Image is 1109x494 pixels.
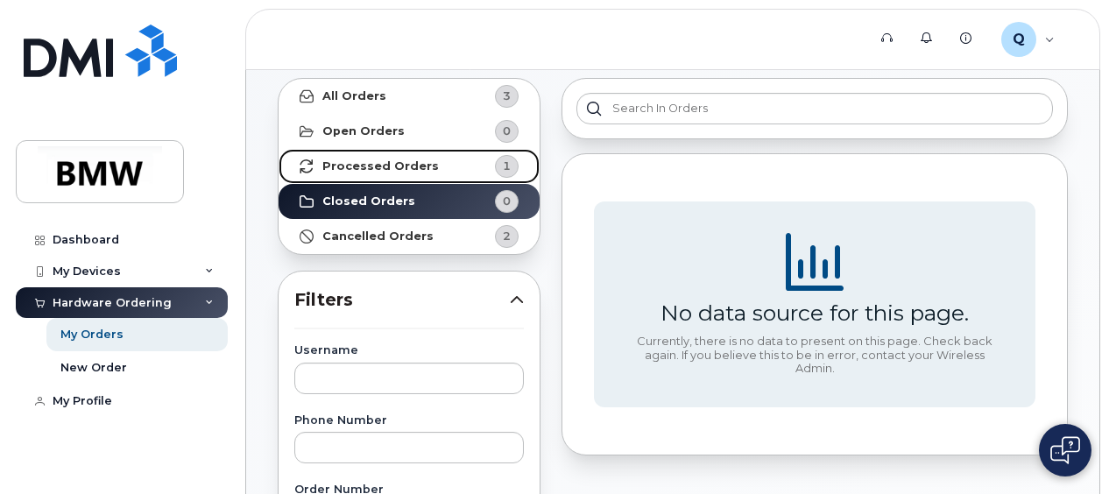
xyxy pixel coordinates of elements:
[503,193,511,209] span: 0
[294,287,510,313] span: Filters
[660,300,969,326] div: No data source for this page.
[322,124,405,138] strong: Open Orders
[322,89,386,103] strong: All Orders
[503,228,511,244] span: 2
[279,219,540,254] a: Cancelled Orders2
[294,415,524,427] label: Phone Number
[279,149,540,184] a: Processed Orders1
[625,335,1004,376] div: Currently, there is no data to present on this page. Check back again. If you believe this to be ...
[1050,436,1080,464] img: Open chat
[279,184,540,219] a: Closed Orders0
[503,88,511,104] span: 3
[294,345,524,356] label: Username
[279,79,540,114] a: All Orders3
[576,93,1053,124] input: Search in orders
[279,114,540,149] a: Open Orders0
[322,229,434,243] strong: Cancelled Orders
[322,159,439,173] strong: Processed Orders
[503,158,511,174] span: 1
[989,22,1067,57] div: QT75126
[322,194,415,208] strong: Closed Orders
[503,123,511,139] span: 0
[1013,29,1025,50] span: Q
